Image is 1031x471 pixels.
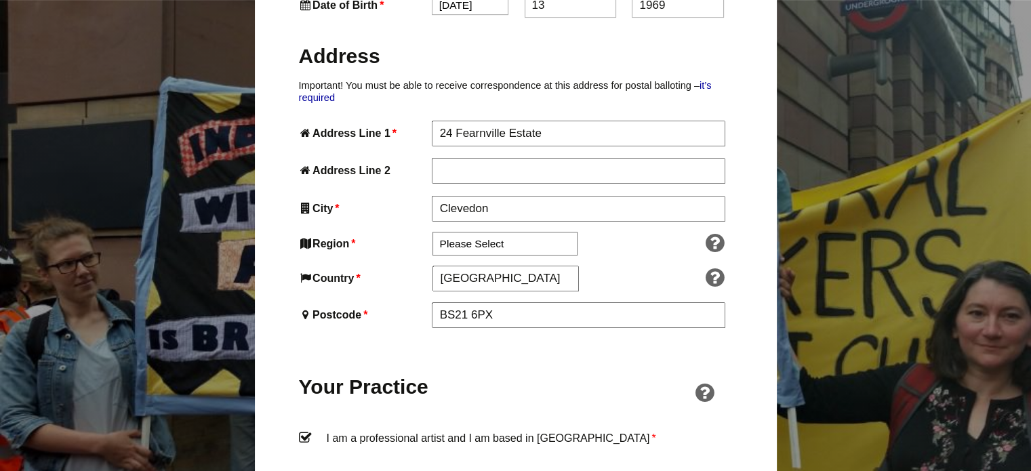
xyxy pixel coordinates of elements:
label: Postcode [299,306,429,324]
a: it’s required [299,80,712,103]
label: Country [299,269,430,287]
h2: Address [299,43,733,69]
label: Region [299,234,430,253]
label: Address Line 2 [299,161,429,180]
h2: Your Practice [299,373,429,400]
label: Address Line 1 [299,124,429,142]
label: I am a professional artist and I am based in [GEOGRAPHIC_DATA] [299,429,733,470]
p: Important! You must be able to receive correspondence at this address for postal balloting – [299,79,733,104]
label: City [299,199,429,218]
